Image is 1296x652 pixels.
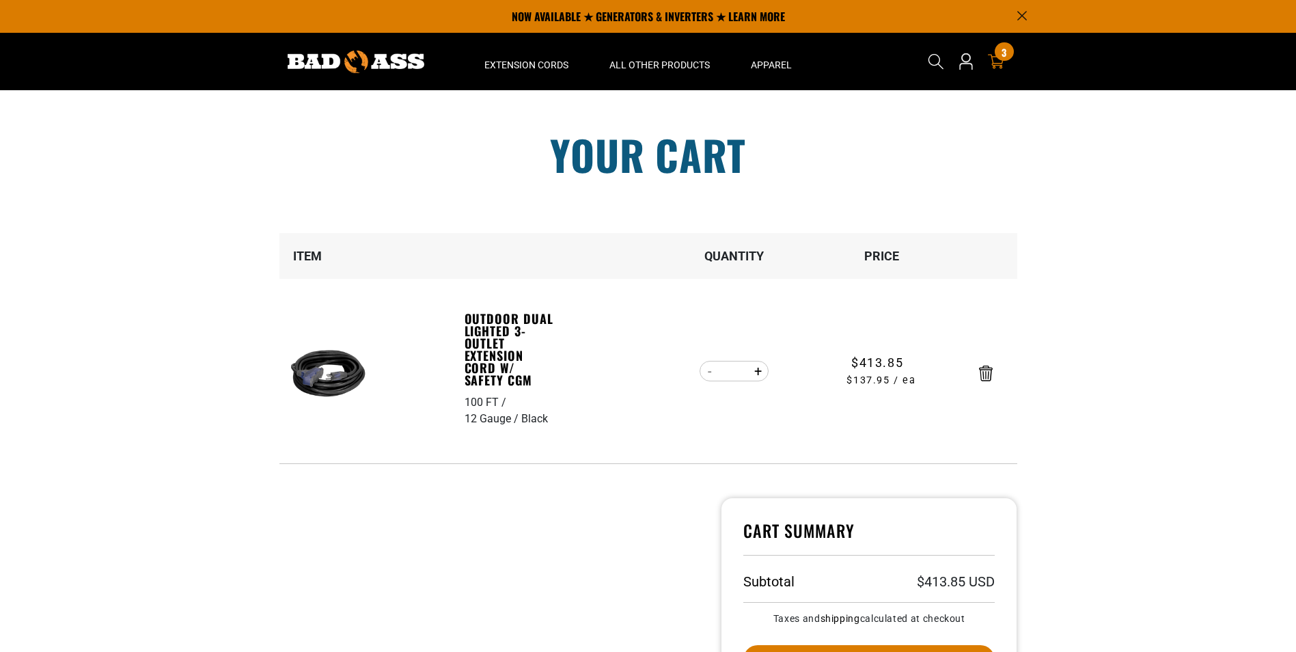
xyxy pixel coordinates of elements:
span: 3 [1002,47,1006,57]
div: Black [521,411,548,427]
summary: Extension Cords [464,33,589,90]
img: black [285,334,371,420]
summary: Apparel [730,33,812,90]
summary: Search [925,51,947,72]
span: $413.85 [851,353,903,372]
summary: All Other Products [589,33,730,90]
span: Apparel [751,59,792,71]
p: $413.85 USD [917,575,995,588]
div: 100 FT [465,394,509,411]
small: Taxes and calculated at checkout [743,614,995,623]
h1: Your cart [269,134,1028,175]
h4: Cart Summary [743,520,995,556]
img: Bad Ass Extension Cords [288,51,424,73]
a: shipping [821,613,860,624]
a: Outdoor Dual Lighted 3-Outlet Extension Cord w/ Safety CGM [465,312,559,386]
th: Item [279,233,464,279]
h3: Subtotal [743,575,795,588]
th: Quantity [660,233,808,279]
th: Price [808,233,955,279]
div: 12 Gauge [465,411,521,427]
span: All Other Products [609,59,710,71]
input: Quantity for Outdoor Dual Lighted 3-Outlet Extension Cord w/ Safety CGM [721,359,747,383]
span: $137.95 / ea [808,373,954,388]
span: Extension Cords [484,59,568,71]
a: Remove Outdoor Dual Lighted 3-Outlet Extension Cord w/ Safety CGM - 100 FT / 12 Gauge / Black [979,368,993,378]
